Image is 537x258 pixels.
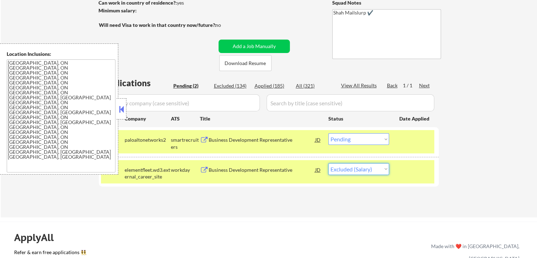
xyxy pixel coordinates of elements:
div: Location Inclusions: [7,51,115,58]
div: 1 / 1 [403,82,419,89]
div: Business Development Representative [209,166,315,174]
button: Add a Job Manually [219,40,290,53]
div: Company [125,115,171,122]
button: Download Resume [219,55,272,71]
div: All (321) [296,82,331,89]
div: Applications [101,79,171,87]
a: Refer & earn free applications 👯‍♀️ [14,250,284,257]
div: Applied (185) [255,82,290,89]
div: paloaltonetworks2 [125,136,171,143]
div: workday [171,166,200,174]
div: Back [387,82,398,89]
div: no [215,22,235,29]
div: JD [315,133,322,146]
div: Status [328,112,389,125]
strong: Will need Visa to work in that country now/future?: [99,22,216,28]
div: ATS [171,115,200,122]
input: Search by company (case sensitive) [101,94,260,111]
div: elementfleet.wd3.external_career_site [125,166,171,180]
div: View All Results [341,82,379,89]
div: Next [419,82,430,89]
div: Business Development Representative [209,136,315,143]
div: Date Applied [399,115,430,122]
div: Excluded (134) [214,82,249,89]
div: JD [315,163,322,176]
div: Title [200,115,322,122]
div: smartrecruiters [171,136,200,150]
div: ApplyAll [14,231,62,244]
input: Search by title (case sensitive) [267,94,434,111]
strong: Minimum salary: [99,7,137,13]
div: Pending (2) [173,82,209,89]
